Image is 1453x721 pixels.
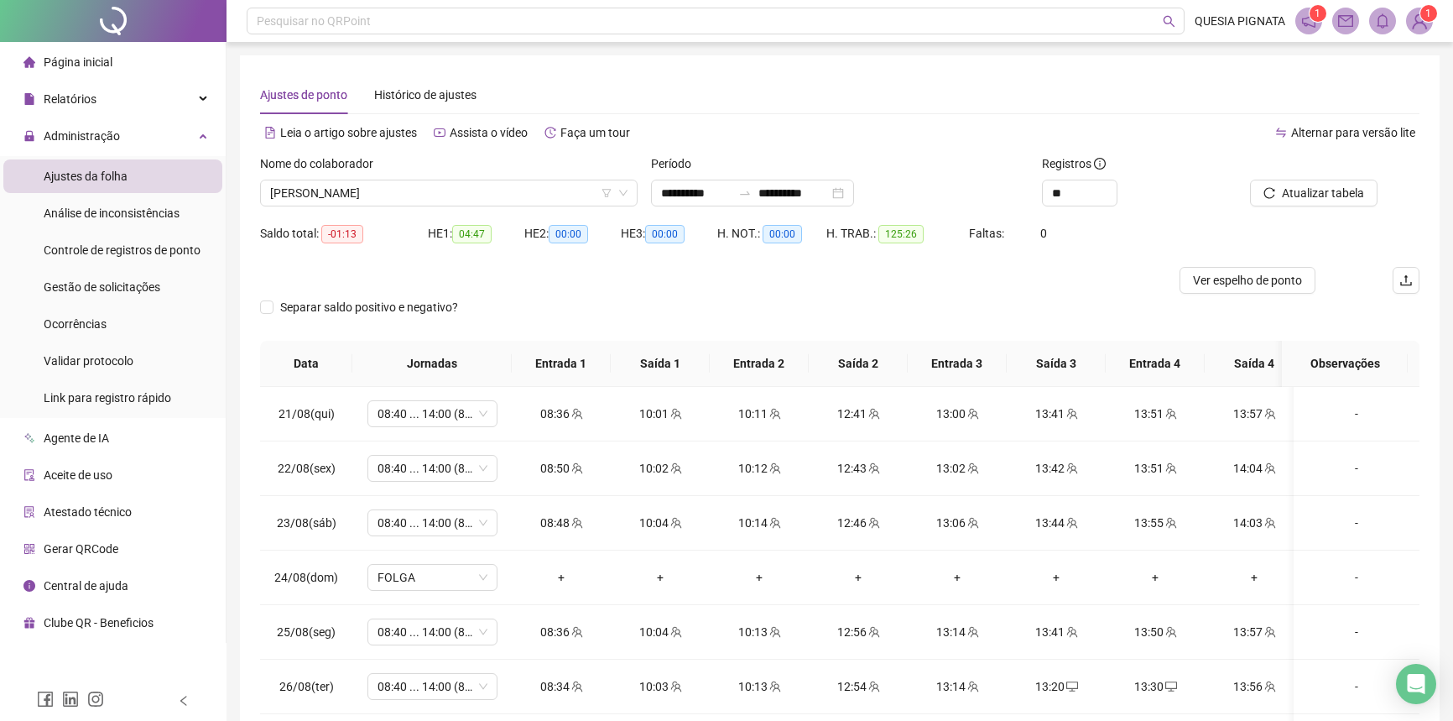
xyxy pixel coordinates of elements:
span: Faça um tour [560,126,630,139]
span: team [768,462,781,474]
span: team [867,517,880,529]
span: team [867,408,880,420]
span: audit [23,469,35,481]
span: 21/08(qui) [279,407,335,421]
span: Aceite de uso [44,468,112,482]
span: 00:00 [763,225,802,243]
span: upload [1399,274,1413,287]
sup: 1 [1310,5,1326,22]
div: 13:50 [1119,623,1191,641]
div: 10:04 [624,623,696,641]
span: Agente de IA [44,431,109,445]
div: - [1307,623,1406,641]
span: Análise de inconsistências [44,206,180,220]
div: 10:03 [624,677,696,696]
div: 13:41 [1020,623,1092,641]
span: 25/08(seg) [277,625,336,639]
div: 13:51 [1119,405,1191,423]
span: team [1263,408,1276,420]
span: search [1163,15,1175,28]
div: 13:30 [1119,677,1191,696]
span: reload [1263,187,1275,199]
span: filter [602,188,612,198]
span: desktop [1065,681,1078,692]
span: team [1065,517,1078,529]
span: Central de ajuda [44,579,128,593]
div: 13:57 [1218,405,1290,423]
div: 13:57 [1218,623,1290,641]
div: 14:04 [1218,459,1290,478]
span: solution [23,506,35,518]
div: 13:44 [1020,514,1092,532]
span: team [1164,517,1177,529]
span: notification [1301,13,1316,29]
span: Ajustes da folha [44,170,128,183]
span: swap [1275,127,1287,138]
span: file-text [264,127,276,138]
div: 08:36 [525,405,597,423]
span: Clube QR - Beneficios [44,616,154,630]
span: 08:40 ... 14:00 (8 HORAS) [378,456,487,481]
div: + [1020,568,1092,587]
th: Entrada 4 [1106,341,1205,387]
span: 08:40 ... 14:00 (8 HORAS) [378,401,487,426]
span: team [966,681,979,692]
div: 12:41 [822,405,894,423]
th: Saída 1 [611,341,710,387]
span: Gestão de solicitações [44,280,160,294]
th: Entrada 1 [512,341,611,387]
th: Jornadas [352,341,512,387]
span: Assista o vídeo [450,126,528,139]
span: SAMARA BERTOLDO NASCIMENTO SOUZA [270,180,628,206]
span: team [768,681,781,692]
span: mail [1338,13,1353,29]
div: + [1119,568,1191,587]
span: bell [1375,13,1390,29]
button: Atualizar tabela [1250,180,1377,206]
span: team [1164,626,1177,638]
span: 08:40 ... 14:00 (8 HORAS) [378,619,487,645]
div: - [1307,459,1406,478]
th: Entrada 2 [710,341,809,387]
span: to [738,186,752,200]
span: Controle de registros de ponto [44,243,201,257]
div: 10:02 [624,459,696,478]
div: + [1218,568,1290,587]
span: team [1263,681,1276,692]
span: team [966,517,979,529]
div: HE 1: [428,224,524,243]
div: 10:13 [723,677,795,696]
th: Saída 3 [1007,341,1106,387]
span: left [178,695,190,707]
span: team [1263,517,1276,529]
span: Validar protocolo [44,354,133,368]
th: Observações [1282,341,1408,387]
th: Saída 4 [1205,341,1304,387]
div: 12:46 [822,514,894,532]
span: team [570,626,583,638]
span: team [669,626,682,638]
span: Registros [1042,154,1106,173]
span: team [570,408,583,420]
span: file [23,93,35,105]
span: team [768,408,781,420]
div: + [525,568,597,587]
span: team [1065,626,1078,638]
div: H. TRAB.: [826,224,969,243]
span: team [669,681,682,692]
div: Open Intercom Messenger [1396,664,1436,704]
button: Ver espelho de ponto [1180,267,1315,294]
div: + [822,568,894,587]
span: team [570,462,583,474]
span: Ajustes de ponto [260,88,347,102]
span: Histórico de ajustes [374,88,477,102]
span: team [570,517,583,529]
div: 13:56 [1218,677,1290,696]
span: team [867,462,880,474]
span: Leia o artigo sobre ajustes [280,126,417,139]
span: desktop [1164,681,1177,692]
div: - [1307,405,1406,423]
div: Saldo total: [260,224,428,243]
div: 12:56 [822,623,894,641]
span: info-circle [23,580,35,592]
